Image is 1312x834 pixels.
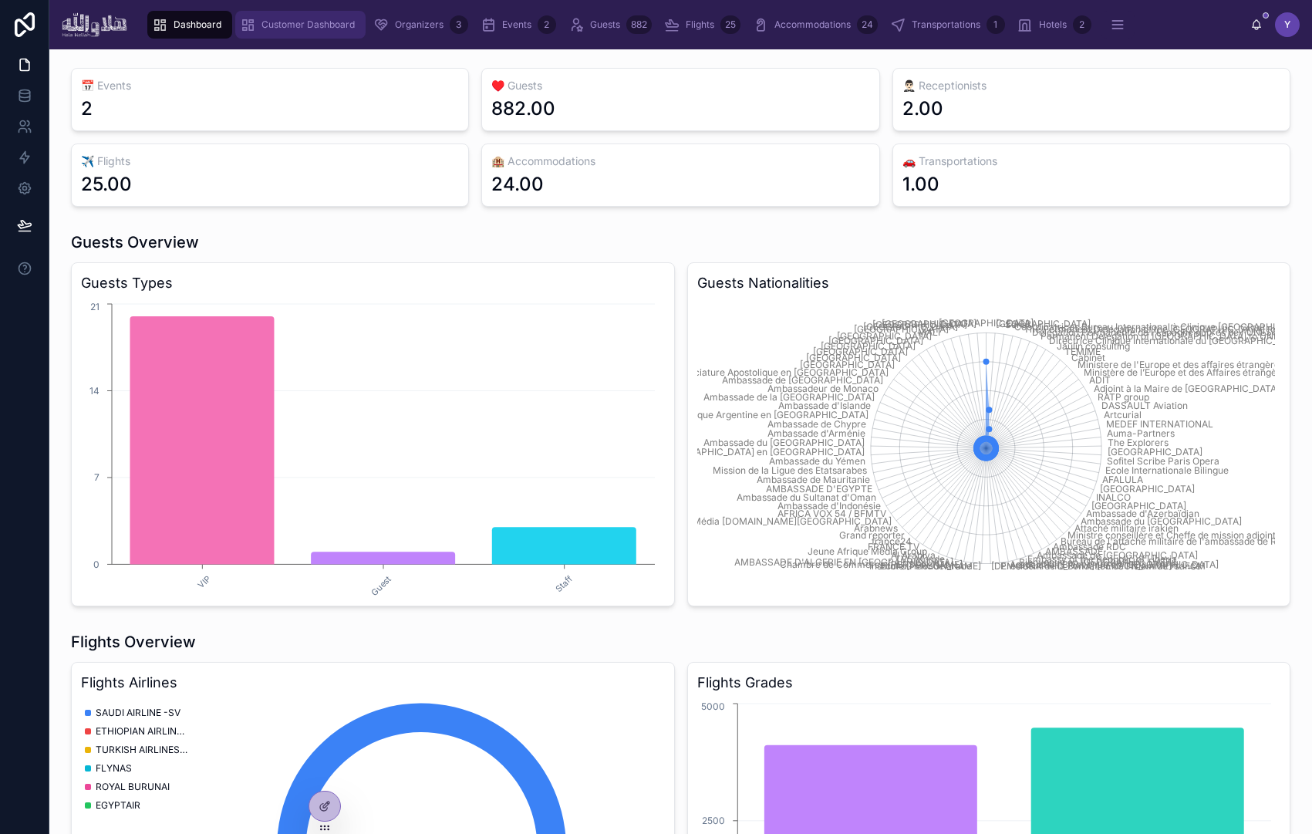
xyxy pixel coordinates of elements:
tspan: Ecole [PERSON_NAME] [880,560,981,572]
span: Y [1284,19,1290,31]
h3: 🚗 Transportations [902,154,1280,169]
tspan: Ambassade de Chypre [767,418,866,430]
tspan: Ambassadeur de Monaco [767,383,879,394]
tspan: TEMIME [1064,346,1100,357]
tspan: TV5 Monde [894,553,944,565]
tspan: [GEOGRAPHIC_DATA] [995,318,1090,329]
span: Accommodations [774,19,851,31]
tspan: Nonciature Apostolique en [GEOGRAPHIC_DATA] [676,366,889,378]
tspan: Ambassade d'Islande [778,400,871,411]
a: Flights25 [659,11,745,39]
tspan: [GEOGRAPHIC_DATA] [806,352,901,363]
tspan: Ministere de l'Europe et des affaires étrangères [1078,359,1284,370]
a: Hotels2 [1013,11,1096,39]
img: App logo [62,12,127,37]
tspan: Attaché militaire irakien [1074,522,1179,534]
tspan: AMBASSADE D'ALGERIE EN [GEOGRAPHIC_DATA] [734,556,953,568]
tspan: Chambre de Commerce [PERSON_NAME] [780,559,963,570]
tspan: Ecole Internationale Bilingue [1105,464,1228,476]
span: TURKISH AIRLINES - TK [96,744,188,756]
tspan: Jaulin consulting [1057,340,1130,352]
tspan: [GEOGRAPHIC_DATA] [854,323,949,335]
tspan: Ambassade de [GEOGRAPHIC_DATA] [722,374,883,386]
tspan: [GEOGRAPHIC_DATA] [1091,500,1186,512]
div: 2.00 [902,96,943,121]
a: Events2 [476,11,561,39]
span: Organizers [395,19,444,31]
tspan: Grand reporter [838,529,904,541]
tspan: Ministère de l’Europe et des Affaires étrangères [1083,366,1290,378]
tspan: Bienvenue en [GEOGRAPHIC_DATA] [1018,556,1175,568]
div: 1 [987,15,1005,34]
tspan: Ambassade du [GEOGRAPHIC_DATA] [703,437,864,448]
tspan: DASSAULT Aviation [1101,400,1187,411]
span: FLYNAS [96,762,132,775]
div: 2 [1073,15,1091,34]
tspan: [GEOGRAPHIC_DATA] [820,340,915,352]
tspan: [GEOGRAPHIC_DATA] [799,359,894,370]
div: 1.00 [902,172,939,197]
h3: 🏨 Accommodations [491,154,869,169]
tspan: Arabnews [853,522,897,534]
div: chart [81,300,665,596]
div: 25.00 [81,172,132,197]
tspan: Média [DOMAIN_NAME][GEOGRAPHIC_DATA] [692,515,891,527]
tspan: 5000 [701,701,725,712]
span: Events [502,19,531,31]
tspan: Ambassade du Yémen [769,455,865,467]
tspan: Cabinet [1071,352,1105,363]
tspan: Institut du monde arabe [869,560,972,572]
tspan: Permanent Delegation of [GEOGRAPHIC_DATA] to UNESCO [1040,330,1299,342]
h3: Flights Grades [697,672,1281,694]
div: chart [697,300,1281,596]
div: 882.00 [491,96,555,121]
tspan: Artcurial [1104,409,1142,420]
tspan: Ambassade de [GEOGRAPHIC_DATA] [1036,549,1197,561]
tspan: [GEOGRAPHIC_DATA] [828,335,923,346]
tspan: MEDEF INTERNATIONAL [1105,418,1213,430]
span: ROYAL BURUNAI [96,781,170,793]
div: 882 [626,15,652,34]
div: 2 [81,96,93,121]
span: Hotels [1039,19,1067,31]
h3: ✈️ Flights [81,154,459,169]
h3: 🤵🏻‍♂️ Receptionists [902,78,1280,93]
text: VIP [195,573,213,591]
tspan: [GEOGRAPHIC_DATA] [863,321,958,333]
tspan: AFALULA [1102,474,1143,485]
span: Guests [590,19,620,31]
tspan: Mission de la Ligue des Etatsarabes [713,464,867,476]
h3: Guests Nationalities [697,272,1281,294]
tspan: 7 [94,471,99,483]
tspan: 21 [90,301,99,312]
tspan: [GEOGRAPHIC_DATA] [1099,483,1194,495]
tspan: 14 [89,385,99,397]
tspan: 0 [93,559,99,570]
tspan: [GEOGRAPHIC_DATA] [939,317,1034,329]
tspan: [GEOGRAPHIC_DATA] [872,319,967,330]
text: Staff [554,573,575,595]
tspan: Ambassade d'Arménie [767,427,865,439]
h3: Flights Airlines [81,672,665,694]
tspan: Ambassade du [GEOGRAPHIC_DATA] [1081,515,1242,527]
tspan: Délégation Permanente de l'Espagne auprès de l'UNESCO [1032,326,1286,338]
tspan: Ambassade d'Indonésie [777,500,881,512]
tspan: The Explorers [1108,437,1169,448]
tspan: Ambassade d'Azerbaïdjan [1086,508,1199,519]
tspan: [DEMOGRAPHIC_DATA] [PERSON_NAME] & IFCM [990,560,1205,572]
tspan: Ambassade du Sultanat d'Oman [737,491,876,503]
span: ETHIOPIAN AIRLINES -ET [96,725,188,738]
tspan: Sofitel Scribe Paris Opera [1106,455,1219,467]
div: 2 [538,15,556,34]
tspan: AFRICA VOX 54 / BFMTV [777,508,885,519]
span: Flights [686,19,714,31]
tspan: Al Arabiya [891,549,936,561]
tspan: [GEOGRAPHIC_DATA] [1107,446,1202,458]
tspan: Embassy of the Republic of Liberia [1027,553,1177,565]
div: 24 [857,15,878,34]
a: Dashboard [147,11,232,39]
span: SAUDI AIRLINE -SV [96,707,180,719]
tspan: Coordinatrices Bureau International à Clinique [GEOGRAPHIC_DATA] [1014,321,1312,333]
div: scrollable content [140,8,1250,42]
tspan: ADIT [1088,374,1110,386]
